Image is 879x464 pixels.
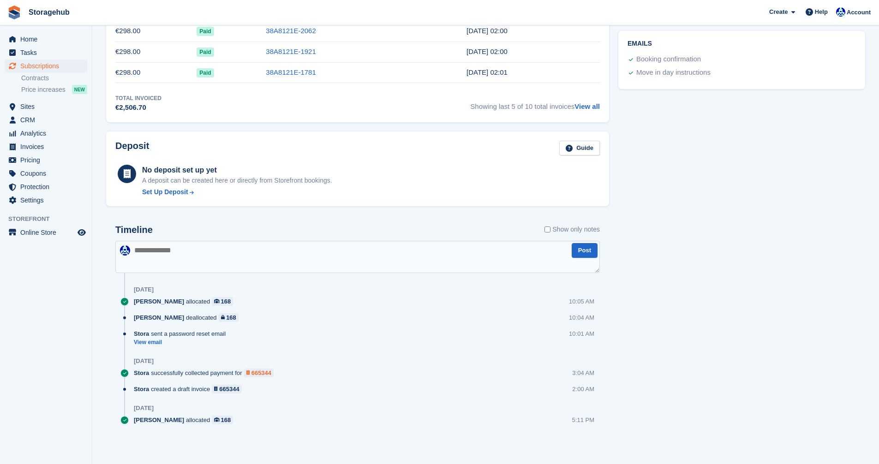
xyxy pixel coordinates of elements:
span: Stora [134,369,149,377]
span: Stora [134,329,149,338]
span: [PERSON_NAME] [134,416,184,424]
div: created a draft invoice [134,385,246,393]
div: 2:00 AM [572,385,594,393]
a: menu [5,33,87,46]
a: 38A8121E-1781 [266,68,316,76]
span: Help [815,7,828,17]
span: Showing last 5 of 10 total invoices [470,94,600,113]
div: 3:04 AM [572,369,594,377]
a: 38A8121E-1921 [266,48,316,55]
div: 10:05 AM [569,297,594,306]
a: Price increases NEW [21,84,87,95]
div: No deposit set up yet [142,165,332,176]
span: Account [847,8,871,17]
div: 5:11 PM [572,416,594,424]
div: 168 [226,313,236,322]
h2: Emails [628,40,856,48]
div: sent a password reset email [134,329,230,338]
a: menu [5,46,87,59]
a: Guide [559,141,600,156]
div: successfully collected payment for [134,369,278,377]
span: Storefront [8,214,92,224]
div: 665344 [251,369,271,377]
a: menu [5,59,87,72]
a: 665344 [212,385,242,393]
label: Show only notes [544,225,600,234]
a: menu [5,127,87,140]
a: menu [5,154,87,167]
h2: Deposit [115,141,149,156]
a: menu [5,194,87,207]
a: View all [574,102,600,110]
td: €298.00 [115,62,197,83]
button: Post [572,243,598,258]
a: Set Up Deposit [142,187,332,197]
p: A deposit can be created here or directly from Storefront bookings. [142,176,332,185]
a: 38A8121E-2062 [266,27,316,35]
span: Pricing [20,154,76,167]
span: Analytics [20,127,76,140]
span: Stora [134,385,149,393]
a: Contracts [21,74,87,83]
div: [DATE] [134,357,154,365]
span: Price increases [21,85,66,94]
div: [DATE] [134,405,154,412]
div: allocated [134,297,238,306]
a: menu [5,100,87,113]
span: Settings [20,194,76,207]
div: 665344 [219,385,239,393]
div: deallocated [134,313,243,322]
div: €2,506.70 [115,102,161,113]
span: [PERSON_NAME] [134,297,184,306]
div: allocated [134,416,238,424]
h2: Timeline [115,225,153,235]
a: menu [5,113,87,126]
a: View email [134,339,230,346]
a: Preview store [76,227,87,238]
span: Subscriptions [20,59,76,72]
span: Online Store [20,226,76,239]
span: CRM [20,113,76,126]
span: [PERSON_NAME] [134,313,184,322]
td: €298.00 [115,42,197,62]
div: Set Up Deposit [142,187,188,197]
span: Invoices [20,140,76,153]
div: NEW [72,85,87,94]
div: Booking confirmation [636,54,701,65]
span: Sites [20,100,76,113]
img: Vladimir Osojnik [120,245,130,256]
img: Vladimir Osojnik [836,7,845,17]
td: €298.00 [115,21,197,42]
span: Paid [197,27,214,36]
a: menu [5,167,87,180]
div: [DATE] [134,286,154,293]
time: 2025-05-07 01:00:41 UTC [466,48,508,55]
a: 665344 [244,369,274,377]
div: 168 [221,297,231,306]
a: 168 [219,313,239,322]
div: Move in day instructions [636,67,711,78]
div: 10:04 AM [569,313,594,322]
time: 2025-06-04 01:00:27 UTC [466,27,508,35]
span: Home [20,33,76,46]
a: menu [5,180,87,193]
div: 10:01 AM [569,329,594,338]
a: menu [5,140,87,153]
span: Tasks [20,46,76,59]
div: Total Invoiced [115,94,161,102]
span: Create [769,7,788,17]
a: 168 [212,297,233,306]
span: Coupons [20,167,76,180]
input: Show only notes [544,225,550,234]
span: Protection [20,180,76,193]
img: stora-icon-8386f47178a22dfd0bd8f6a31ec36ba5ce8667c1dd55bd0f319d3a0aa187defe.svg [7,6,21,19]
time: 2025-04-09 01:01:03 UTC [466,68,508,76]
span: Paid [197,68,214,77]
div: 168 [221,416,231,424]
a: 168 [212,416,233,424]
a: menu [5,226,87,239]
a: Storagehub [25,5,73,20]
span: Paid [197,48,214,57]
